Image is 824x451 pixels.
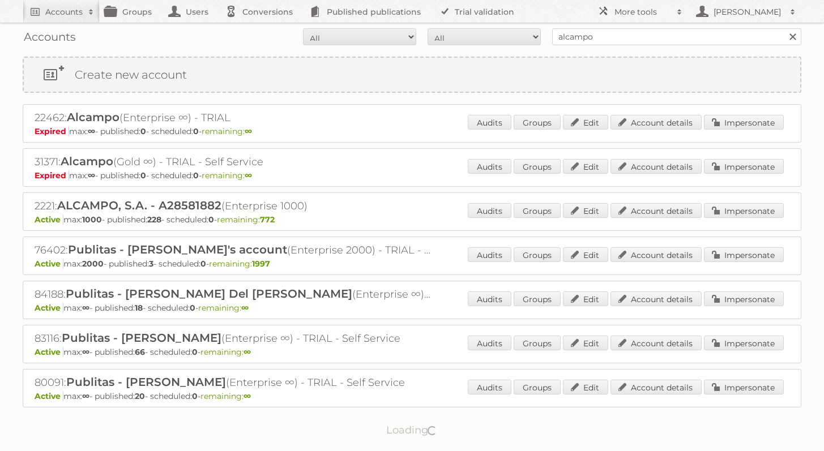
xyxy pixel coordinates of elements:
span: remaining: [200,391,251,401]
span: Publitas - [PERSON_NAME] Del [PERSON_NAME] [66,287,352,300]
a: Audits [468,115,511,130]
a: Groups [514,159,561,174]
strong: 0 [193,170,199,181]
strong: 0 [140,126,146,136]
a: Audits [468,203,511,218]
p: max: - published: - scheduled: - [35,391,789,401]
strong: ∞ [244,347,251,357]
strong: ∞ [88,170,95,181]
a: Impersonate [704,380,784,394]
strong: 1000 [82,214,102,225]
span: remaining: [202,126,252,136]
span: remaining: [200,347,251,357]
p: max: - published: - scheduled: - [35,303,789,313]
a: Groups [514,203,561,218]
strong: 66 [135,347,145,357]
span: remaining: [217,214,275,225]
a: Account details [610,247,702,262]
span: remaining: [198,303,249,313]
a: Account details [610,291,702,306]
span: Active [35,214,63,225]
h2: 84188: (Enterprise ∞) - TRIAL - Self Service [35,287,431,302]
a: Groups [514,380,561,394]
a: Audits [468,247,511,262]
strong: 228 [147,214,161,225]
span: Active [35,347,63,357]
a: Groups [514,291,561,306]
strong: 18 [135,303,143,313]
a: Edit [563,159,608,174]
p: max: - published: - scheduled: - [35,214,789,225]
p: max: - published: - scheduled: - [35,170,789,181]
h2: 76402: (Enterprise 2000) - TRIAL - Self Service [35,243,431,257]
h2: 22462: (Enterprise ∞) - TRIAL [35,110,431,125]
a: Account details [610,336,702,350]
a: Edit [563,336,608,350]
span: Expired [35,126,69,136]
span: Alcampo [67,110,119,124]
strong: 20 [135,391,145,401]
p: max: - published: - scheduled: - [35,347,789,357]
strong: ∞ [241,303,249,313]
strong: 0 [193,126,199,136]
strong: 0 [190,303,195,313]
span: Alcampo [61,154,113,168]
a: Edit [563,203,608,218]
strong: 0 [192,347,198,357]
strong: 0 [208,214,214,225]
span: Publitas - [PERSON_NAME]'s account [68,243,287,256]
strong: ∞ [244,391,251,401]
span: remaining: [202,170,252,181]
strong: ∞ [245,126,252,136]
h2: [PERSON_NAME] [711,6,784,18]
h2: 2221: (Enterprise 1000) [35,199,431,213]
a: Account details [610,380,702,394]
p: max: - published: - scheduled: - [35,259,789,269]
a: Impersonate [704,115,784,130]
h2: 31371: (Gold ∞) - TRIAL - Self Service [35,154,431,169]
strong: 2000 [82,259,104,269]
a: Account details [610,159,702,174]
a: Audits [468,336,511,350]
a: Groups [514,247,561,262]
a: Edit [563,115,608,130]
a: Impersonate [704,159,784,174]
h2: 80091: (Enterprise ∞) - TRIAL - Self Service [35,375,431,390]
a: Impersonate [704,291,784,306]
strong: 1997 [252,259,270,269]
span: Expired [35,170,69,181]
span: Active [35,259,63,269]
a: Groups [514,336,561,350]
strong: ∞ [82,391,89,401]
span: Active [35,303,63,313]
strong: 0 [200,259,206,269]
strong: 0 [192,391,198,401]
a: Edit [563,247,608,262]
a: Impersonate [704,247,784,262]
a: Account details [610,115,702,130]
h2: 83116: (Enterprise ∞) - TRIAL - Self Service [35,331,431,346]
strong: 0 [140,170,146,181]
span: Publitas - [PERSON_NAME] [66,375,226,389]
span: ALCAMPO, S.A. - A28581882 [57,199,221,212]
a: Create new account [24,58,800,92]
span: remaining: [209,259,270,269]
strong: ∞ [82,347,89,357]
strong: ∞ [82,303,89,313]
strong: 772 [260,214,275,225]
strong: ∞ [245,170,252,181]
a: Edit [563,291,608,306]
p: max: - published: - scheduled: - [35,126,789,136]
span: Active [35,391,63,401]
strong: 3 [149,259,153,269]
a: Audits [468,159,511,174]
a: Edit [563,380,608,394]
p: Loading [351,419,473,441]
a: Groups [514,115,561,130]
a: Audits [468,380,511,394]
h2: Accounts [45,6,83,18]
a: Impersonate [704,336,784,350]
strong: ∞ [88,126,95,136]
a: Impersonate [704,203,784,218]
span: Publitas - [PERSON_NAME] [62,331,221,345]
